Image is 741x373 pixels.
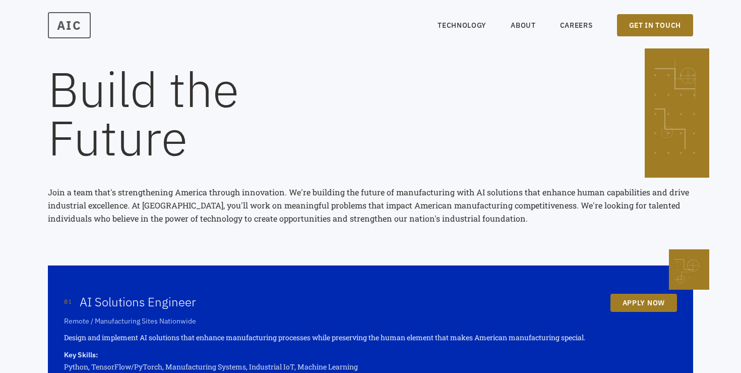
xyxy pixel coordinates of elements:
[48,12,91,38] a: AIC
[610,294,677,312] button: APPLY NOW
[617,14,693,36] a: GET IN TOUCH
[438,20,486,30] a: TECHNOLOGY
[64,298,72,306] div: 01
[64,316,598,326] p: Remote / Manufacturing Sites Nationwide
[560,20,593,30] a: CAREERS
[511,20,536,30] a: ABOUT
[80,294,196,310] h3: AI Solutions Engineer
[48,65,693,162] h1: Build the Future
[64,362,598,372] p: Python, TensorFlow/PyTorch, Manufacturing Systems, Industrial IoT, Machine Learning
[48,186,693,225] p: Join a team that's strengthening America through innovation. We're building the future of manufac...
[64,350,598,360] h4: Key Skills:
[64,332,598,344] p: Design and implement AI solutions that enhance manufacturing processes while preserving the human...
